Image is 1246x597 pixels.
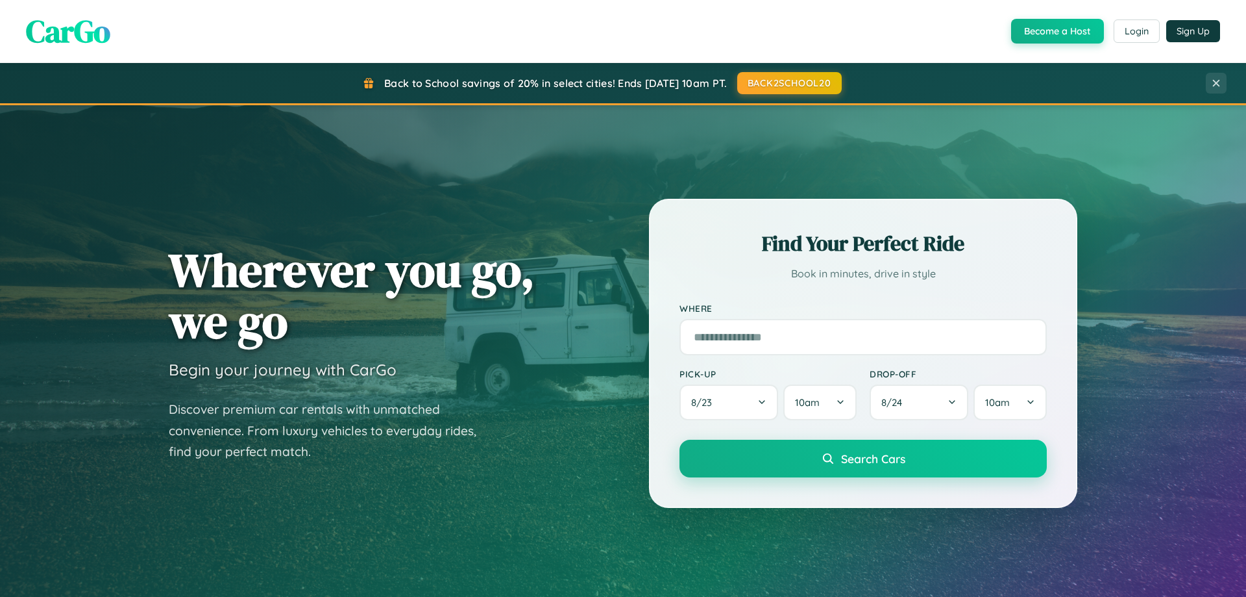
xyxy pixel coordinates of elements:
button: 8/24 [870,385,968,420]
label: Drop-off [870,368,1047,379]
button: Login [1114,19,1160,43]
h2: Find Your Perfect Ride [679,229,1047,258]
button: BACK2SCHOOL20 [737,72,842,94]
label: Pick-up [679,368,857,379]
span: 10am [795,396,820,409]
button: Search Cars [679,440,1047,477]
p: Book in minutes, drive in style [679,264,1047,283]
span: Back to School savings of 20% in select cities! Ends [DATE] 10am PT. [384,77,727,90]
span: 8 / 24 [881,396,909,409]
h1: Wherever you go, we go [169,244,535,347]
span: Search Cars [841,451,905,466]
label: Where [679,303,1047,314]
button: Become a Host [1011,19,1104,44]
p: Discover premium car rentals with unmatched convenience. From luxury vehicles to everyday rides, ... [169,399,493,463]
button: 10am [783,385,857,420]
button: Sign Up [1166,20,1220,42]
h3: Begin your journey with CarGo [169,360,397,379]
span: 10am [985,396,1010,409]
span: CarGo [26,10,110,53]
span: 8 / 23 [691,396,718,409]
button: 8/23 [679,385,778,420]
button: 10am [973,385,1047,420]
